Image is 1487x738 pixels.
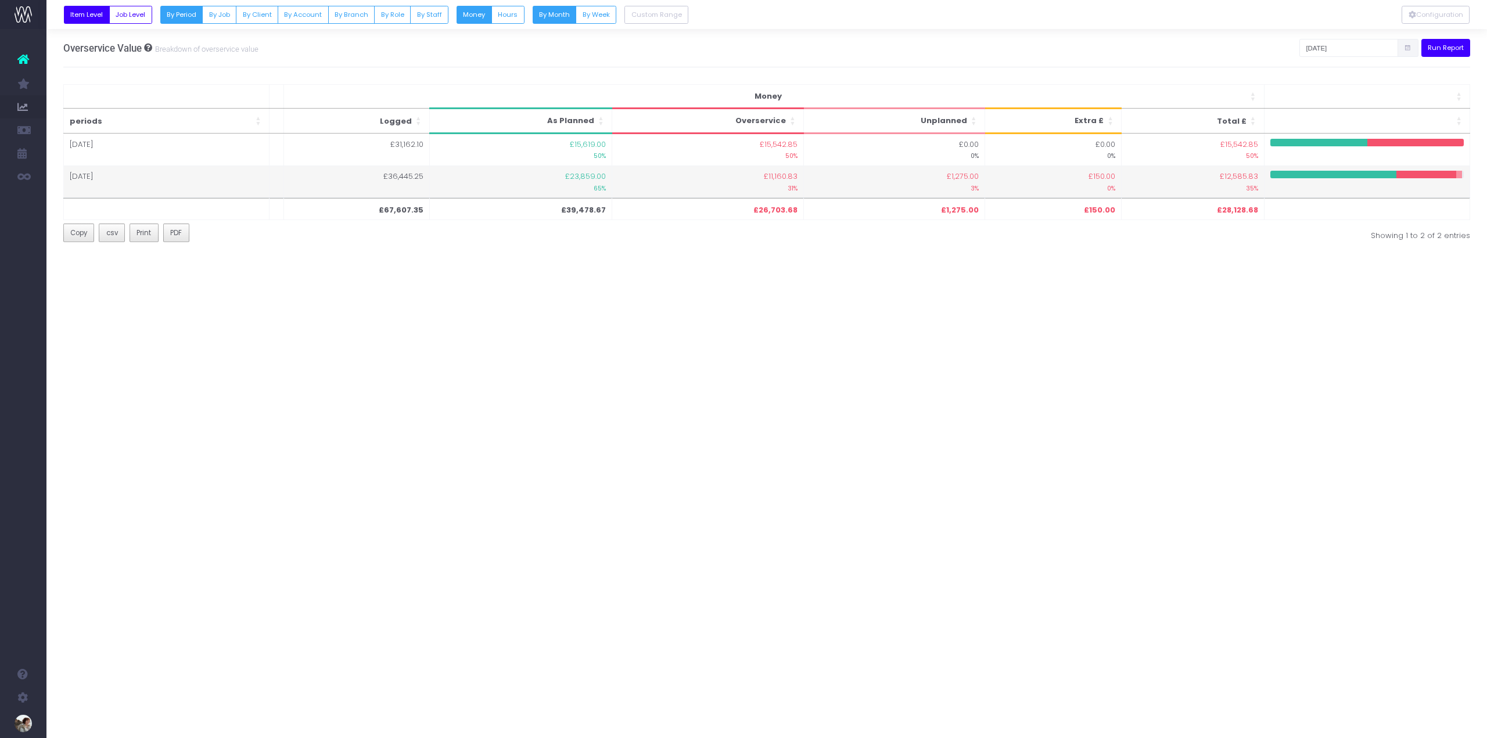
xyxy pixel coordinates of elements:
[58,6,152,24] div: Small button group
[804,109,985,134] th: Unplanned: Activate to sort: Activate to sort
[410,6,448,24] button: By Staff
[163,224,189,242] button: PDF
[429,199,612,220] th: £39,478.67
[618,150,798,161] small: 50%
[760,139,798,150] span: £15,542.85
[380,116,412,127] span: Logged
[284,134,430,166] td: £31,162.10
[985,109,1121,134] th: Extra &pound;: Activate to sort: Activate to sort
[328,6,375,24] button: By Branch
[527,6,617,24] div: Small button group
[735,115,786,127] span: Overservice
[137,228,151,238] span: Print
[63,84,270,109] th: periods: Activate to sort: Activate to sort
[152,42,258,54] small: Breakdown of overservice value
[624,6,688,24] button: Custom Range
[70,228,87,238] span: Copy
[451,6,525,24] div: Small button group
[374,6,411,24] button: By Role
[436,150,606,161] small: 50%
[284,199,430,220] th: £67,607.35
[810,150,979,161] small: 0%
[570,139,606,150] span: £15,619.00
[1127,182,1258,193] small: 35%
[491,6,525,24] button: Hours
[991,182,1115,193] small: 0%
[1217,116,1247,127] span: Total £
[63,42,142,54] span: Overservice Value
[70,116,102,127] span: periods
[1264,109,1470,134] th: : Activate to sort: Activate to sort
[63,134,270,166] td: [DATE]
[284,166,430,198] td: £36,445.25
[1096,139,1115,150] span: £0.00
[155,6,448,24] div: Small button group
[947,171,979,182] span: £1,275.00
[1084,204,1115,216] span: £150.00
[457,6,492,24] button: Money
[64,6,110,24] button: Item Level
[202,6,236,24] button: By Job
[764,171,798,182] span: £11,160.83
[1127,150,1258,161] small: 50%
[991,150,1115,161] small: 0%
[284,84,1264,109] th: Logged: Activate to sort: Activate to sort
[170,228,182,238] span: PDF
[160,6,203,24] button: By Period
[547,115,594,127] span: As Planned
[284,109,430,134] th: Logged: Activate to sort: Activate to sort
[70,91,102,103] span: periods
[1402,6,1470,24] div: Vertical button group
[436,182,606,193] small: 65%
[63,224,95,242] button: Copy
[533,6,577,24] button: By Month
[753,204,798,216] span: £26,703.68
[63,109,270,134] th: periods: Activate to sort: Activate to sort
[1089,171,1115,182] span: £150.00
[63,166,270,198] td: [DATE]
[109,6,152,24] button: Job Level
[618,182,798,193] small: 31%
[278,6,329,24] button: By Account
[810,182,979,193] small: 3%
[1402,6,1470,24] button: Configuration
[959,139,979,150] span: £0.00
[1217,204,1258,216] span: £28,128.68
[1220,171,1258,182] span: £12,585.83
[941,204,979,216] span: £1,275.00
[619,6,688,24] div: Small button group
[429,109,612,134] th: As Planned: Activate to sort: Activate to sort
[236,6,278,24] button: By Client
[15,715,32,732] img: images/default_profile_image.png
[775,224,1470,242] div: Showing 1 to 2 of 2 entries
[106,228,118,238] span: csv
[755,91,782,102] span: Money
[576,6,616,24] button: By Week
[921,115,967,127] span: Unplanned
[1264,84,1470,109] th: : Activate to sort: Activate to sort
[1075,115,1104,127] span: Extra £
[1421,39,1471,57] button: Run Report
[1299,39,1398,57] input: Pick start date
[612,109,804,134] th: Overservice: Activate to sort: Activate to sort
[130,224,159,242] button: Print
[1122,109,1264,134] th: Total &pound;: Activate to sort: Activate to sort
[1220,139,1258,150] span: £15,542.85
[565,171,606,182] span: £23,859.00
[99,224,125,242] button: csv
